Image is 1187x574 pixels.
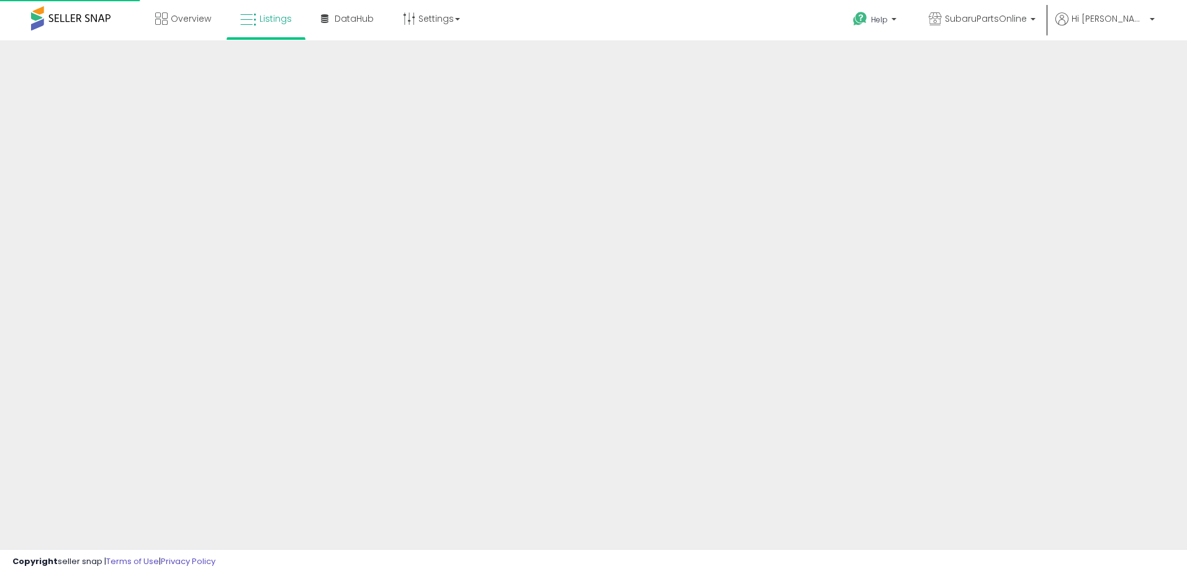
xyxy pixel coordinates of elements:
a: Help [843,2,909,40]
a: Hi [PERSON_NAME] [1055,12,1155,40]
span: Listings [260,12,292,25]
span: SubaruPartsOnline [945,12,1027,25]
i: Get Help [852,11,868,27]
span: Help [871,14,888,25]
a: Terms of Use [106,555,159,567]
a: Privacy Policy [161,555,215,567]
span: DataHub [335,12,374,25]
span: Overview [171,12,211,25]
strong: Copyright [12,555,58,567]
span: Hi [PERSON_NAME] [1072,12,1146,25]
